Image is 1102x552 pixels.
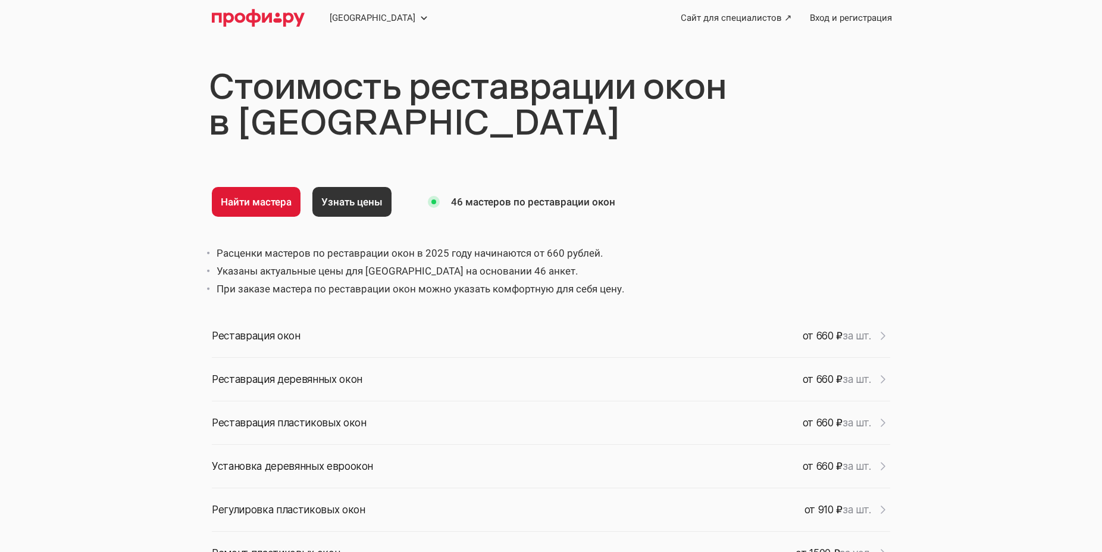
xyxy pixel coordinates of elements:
span: [GEOGRAPHIC_DATA] [330,14,415,23]
a: Найти мастера [212,187,300,217]
li: Указаны актуальные цены для [GEOGRAPHIC_DATA] на основании 46 анкет. [217,264,890,277]
span: за шт. [843,460,871,472]
span: от 660 [803,460,843,472]
h1: Стоимость реставрации окон в [GEOGRAPHIC_DATA] [209,71,890,143]
a: Установка деревянных евроокон [212,461,373,472]
a: Реставрация окон [212,331,300,342]
span: за шт. [843,373,871,385]
span: Реставрация окон [212,330,300,342]
span: за шт. [843,417,871,429]
span: ₽ [836,504,843,516]
span: от 660 [803,373,843,385]
span: ₽ [836,460,843,472]
span: Узнать цены [321,197,383,207]
li: Расценки мастеров по реставрации окон в 2025 году начинаются от 660 рублей. [217,247,890,260]
span: от 660 [803,417,843,429]
span: Установка деревянных евроокон [212,460,373,472]
span: ₽ [836,417,843,429]
a: Вход и регистрация [801,6,901,30]
span: Реставрация деревянных окон [212,373,362,385]
a: Реставрация деревянных окон [212,375,362,385]
span: Найти мастера [221,197,292,207]
a: 46 мастеров по реставрации окон [421,195,615,208]
a: Регулировка пластиковых окон [212,505,365,516]
span: ₽ [836,373,843,385]
li: При заказе мастера по реставрации окон можно указать комфортную для себя цену. [217,282,890,295]
span: за шт. [843,504,871,516]
button: [GEOGRAPHIC_DATA] [317,6,437,30]
a: Реставрация пластиковых окон [212,418,366,429]
span: Регулировка пластиковых окон [212,504,365,516]
span: Вход и регистрация [810,14,892,23]
span: от 910 [804,504,843,516]
span: от 660 [803,330,843,342]
span: ₽ [836,330,843,342]
span: Реставрация пластиковых окон [212,417,366,429]
span: Сайт для специалистов ↗ [681,14,792,23]
a: Сайт для специалистов ↗ [672,6,801,30]
span: за шт. [843,330,871,342]
a: Узнать цены [312,187,392,217]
